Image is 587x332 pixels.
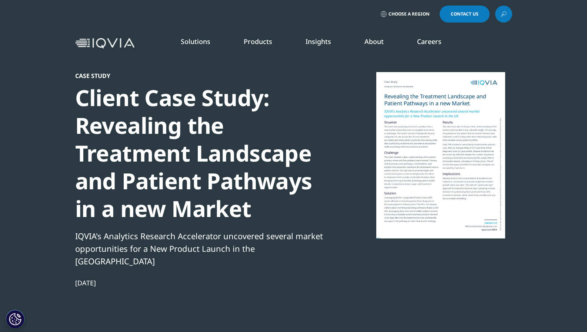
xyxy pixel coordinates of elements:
a: Contact Us [440,6,490,23]
button: Cookies Settings [6,310,24,328]
a: Products [244,37,272,46]
div: IQVIA's Analytics Research Accelerator uncovered several market opportunities for a New Product L... [75,230,329,267]
span: Contact Us [451,12,478,16]
div: [DATE] [75,278,329,287]
a: Insights [306,37,331,46]
img: IQVIA Healthcare Information Technology and Pharma Clinical Research Company [75,38,134,49]
span: Choose a Region [388,11,430,17]
div: Case Study [75,72,329,79]
a: Careers [417,37,441,46]
a: Solutions [181,37,210,46]
div: Client Case Study: Revealing the Treatment Landscape and Patient Pathways in a new Market [75,84,329,223]
nav: Primary [137,26,512,61]
a: About [364,37,384,46]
